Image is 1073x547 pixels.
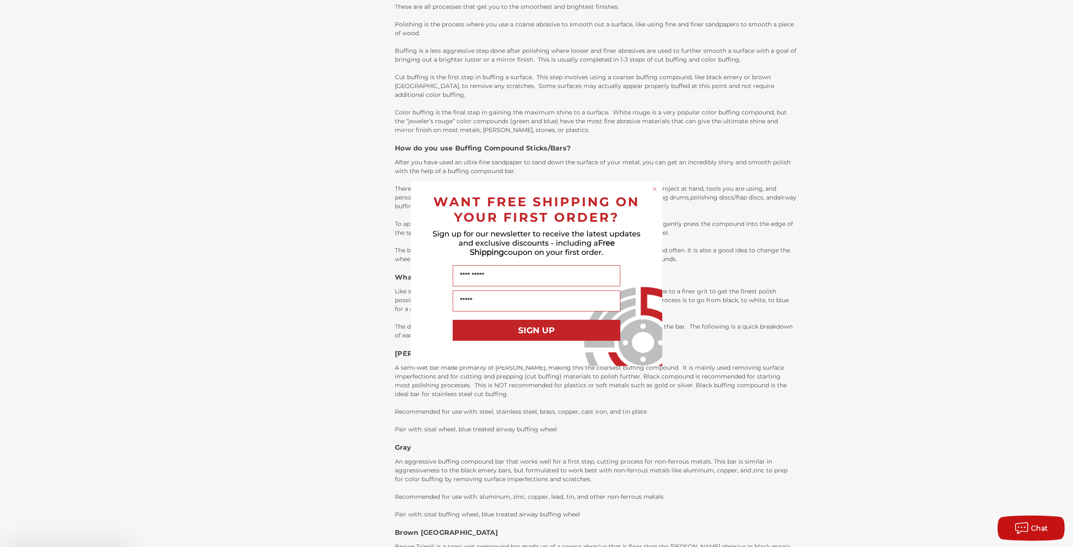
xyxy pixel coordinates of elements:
[1031,524,1048,532] span: Chat
[433,194,640,225] span: WANT FREE SHIPPING ON YOUR FIRST ORDER?
[998,516,1065,541] button: Chat
[651,185,659,193] button: Close dialog
[433,229,640,257] span: Sign up for our newsletter to receive the latest updates and exclusive discounts - including a co...
[453,320,620,341] button: SIGN UP
[470,239,615,257] span: Free Shipping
